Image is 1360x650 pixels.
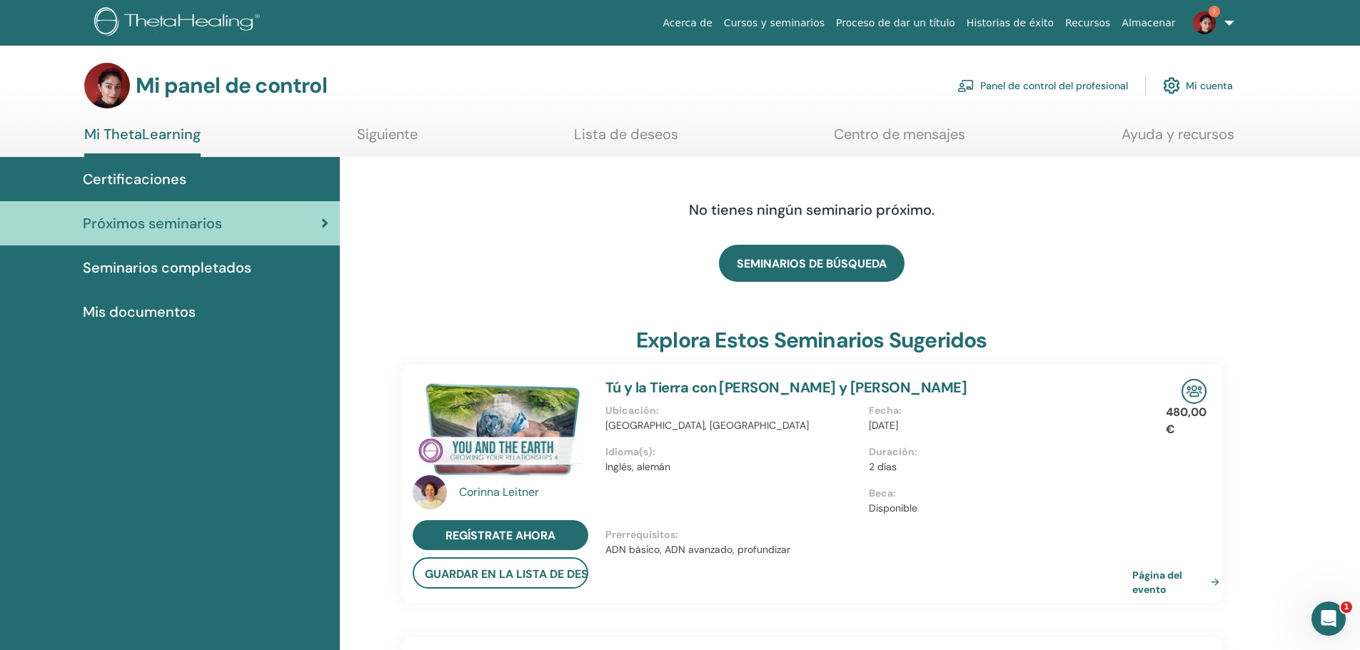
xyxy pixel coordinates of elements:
[357,125,418,143] font: Siguiente
[836,17,955,29] font: Proceso de dar un título
[1182,379,1207,404] img: Seminario presencial
[605,460,670,473] font: Inglés, alemán
[1166,405,1207,437] font: 480,00 €
[869,419,898,432] font: [DATE]
[1116,10,1181,36] a: Almacenar
[1122,17,1175,29] font: Almacenar
[84,126,201,157] a: Mi ThetaLearning
[1059,10,1116,36] a: Recursos
[1193,11,1216,34] img: default.jpg
[869,460,897,473] font: 2 días
[957,70,1128,101] a: Panel de control del profesional
[357,126,418,153] a: Siguiente
[83,258,251,277] font: Seminarios completados
[574,126,678,153] a: Lista de deseos
[869,487,893,499] font: Beca
[1132,568,1225,596] a: Página del evento
[718,10,830,36] a: Cursos y seminarios
[425,567,611,582] font: guardar en la lista de deseos
[957,79,974,92] img: chalkboard-teacher.svg
[1311,601,1346,636] iframe: Chat en vivo de Intercom
[1122,126,1234,153] a: Ayuda y recursos
[1186,80,1233,93] font: Mi cuenta
[605,404,656,417] font: Ubicación
[915,445,917,458] font: :
[830,10,961,36] a: Proceso de dar un título
[605,445,653,458] font: Idioma(s)
[1213,6,1215,16] font: 1
[737,256,887,271] font: SEMINARIOS DE BÚSQUEDA
[413,379,588,479] img: Tú y la Tierra
[83,214,222,233] font: Próximos seminarios
[503,484,539,499] font: Leitner
[413,520,588,550] a: Regístrate ahora
[961,10,1059,36] a: Historias de éxito
[83,303,196,321] font: Mis documentos
[663,17,712,29] font: Acerca de
[980,80,1128,93] font: Panel de control del profesional
[1122,125,1234,143] font: Ayuda y recursos
[656,404,659,417] font: :
[136,71,327,99] font: Mi panel de control
[413,557,588,589] button: guardar en la lista de deseos
[574,125,678,143] font: Lista de deseos
[869,445,915,458] font: Duración
[658,10,718,36] a: Acerca de
[605,543,790,556] font: ADN básico, ADN avanzado, profundizar
[94,7,265,39] img: logo.png
[459,484,591,501] a: Corinna Leitner
[899,404,902,417] font: :
[724,17,825,29] font: Cursos y seminarios
[869,404,899,417] font: Fecha
[967,17,1054,29] font: Historias de éxito
[605,528,675,541] font: Prerrequisitos
[1132,569,1182,596] font: Página del evento
[834,125,965,143] font: Centro de mensajes
[83,170,186,188] font: Certificaciones
[675,528,678,541] font: :
[689,200,935,219] font: No tienes ningún seminario próximo.
[653,445,655,458] font: :
[1163,73,1180,98] img: cog.svg
[459,484,500,499] font: Corinna
[84,125,201,143] font: Mi ThetaLearning
[1065,17,1110,29] font: Recursos
[869,502,917,514] font: Disponible
[605,419,809,432] font: [GEOGRAPHIC_DATA], [GEOGRAPHIC_DATA]
[834,126,965,153] a: Centro de mensajes
[445,528,555,543] font: Regístrate ahora
[413,475,447,509] img: default.jpg
[1344,602,1349,611] font: 1
[893,487,896,499] font: :
[605,378,967,397] a: Tú y la Tierra con [PERSON_NAME] y [PERSON_NAME]
[1163,70,1233,101] a: Mi cuenta
[719,245,905,282] a: SEMINARIOS DE BÚSQUEDA
[84,63,130,108] img: default.jpg
[636,326,987,354] font: Explora estos seminarios sugeridos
